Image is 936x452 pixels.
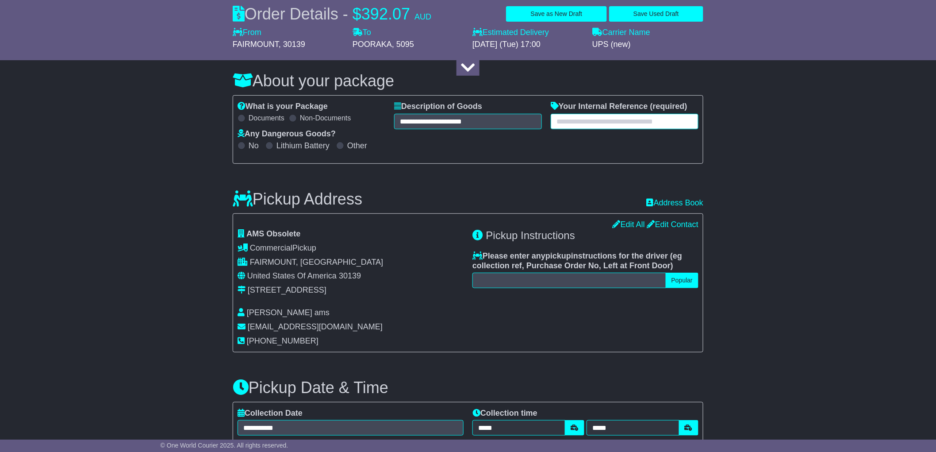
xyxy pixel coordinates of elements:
label: Other [347,141,367,151]
label: Description of Goods [394,102,482,112]
label: To [353,28,371,38]
span: pickup [545,251,571,260]
span: United States Of America [247,271,337,280]
span: [EMAIL_ADDRESS][DOMAIN_NAME] [248,322,383,331]
div: [DATE] (Tue) 17:00 [472,40,583,50]
label: Estimated Delivery [472,28,583,38]
span: , 30139 [279,40,305,49]
label: Your Internal Reference (required) [551,102,687,112]
a: Address Book [647,198,703,208]
label: Collection Date [238,409,303,418]
h3: Pickup Date & Time [233,379,703,397]
label: Collection time [472,409,537,418]
div: [STREET_ADDRESS] [248,286,326,295]
label: Any Dangerous Goods? [238,129,336,139]
label: Carrier Name [592,28,650,38]
span: AMS Obsolete [246,229,300,238]
span: 30139 [339,271,361,280]
span: POORAKA [353,40,392,49]
label: No [249,141,259,151]
span: 392.07 [361,5,410,23]
a: Edit All [613,220,645,229]
label: Lithium Battery [276,141,330,151]
span: [PHONE_NUMBER] [247,336,318,345]
span: FAIRMOUNT [233,40,279,49]
label: What is your Package [238,102,328,112]
span: [PERSON_NAME] ams [247,308,330,317]
span: AUD [414,12,431,21]
button: Popular [666,273,698,288]
label: Please enter any instructions for the driver ( ) [472,251,698,270]
div: UPS (new) [592,40,703,50]
label: Non-Documents [300,114,351,122]
span: Pickup Instructions [486,229,575,241]
label: Documents [249,114,284,122]
span: FAIRMOUNT, [GEOGRAPHIC_DATA] [250,258,383,267]
label: From [233,28,261,38]
span: $ [353,5,361,23]
span: , 5095 [392,40,414,49]
button: Save as New Draft [506,6,606,22]
div: Pickup [238,243,464,253]
span: eg collection ref, Purchase Order No, Left at Front Door [472,251,682,270]
a: Edit Contact [647,220,698,229]
span: Commercial [250,243,292,252]
span: © One World Courier 2025. All rights reserved. [161,442,288,449]
div: Order Details - [233,4,431,23]
button: Save Used Draft [609,6,703,22]
h3: About your package [233,72,703,90]
h3: Pickup Address [233,190,362,208]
